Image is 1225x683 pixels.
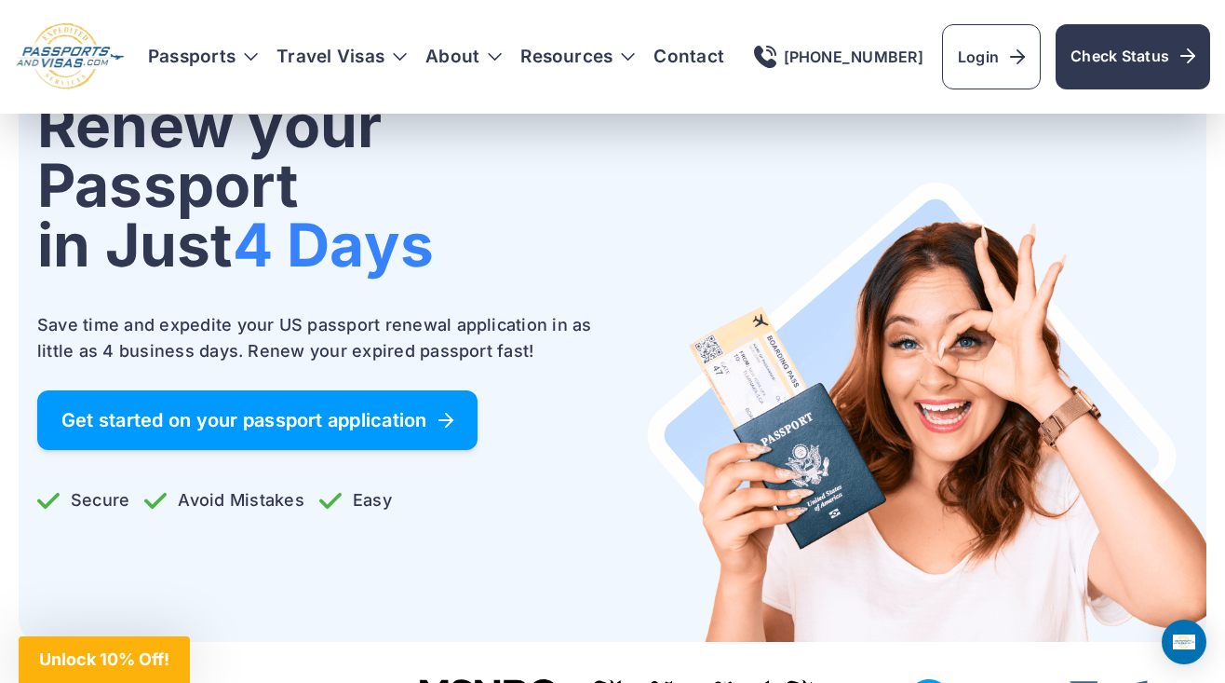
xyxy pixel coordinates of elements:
[37,390,478,450] a: Get started on your passport application
[1162,620,1206,664] div: Open Intercom Messenger
[1056,24,1210,89] a: Check Status
[1070,45,1195,67] span: Check Status
[61,411,453,430] span: Get started on your passport application
[276,48,407,66] h3: Travel Visas
[37,312,598,364] p: Save time and expedite your US passport renewal application in as little as 4 business days. Rene...
[15,22,126,91] img: Logo
[39,649,169,669] span: Unlock 10% Off!
[942,24,1041,89] a: Login
[754,46,923,68] a: [PHONE_NUMBER]
[319,487,392,513] p: Easy
[653,48,724,66] a: Contact
[37,487,129,513] p: Secure
[425,48,479,66] a: About
[37,96,598,275] h1: Renew your Passport in Just
[646,181,1206,642] img: Renew your Passport in Just 4 Days
[233,209,434,280] span: 4 Days
[520,48,635,66] h3: Resources
[19,636,190,683] div: Unlock 10% Off!
[958,46,1025,68] span: Login
[144,487,303,513] p: Avoid Mistakes
[148,48,258,66] h3: Passports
